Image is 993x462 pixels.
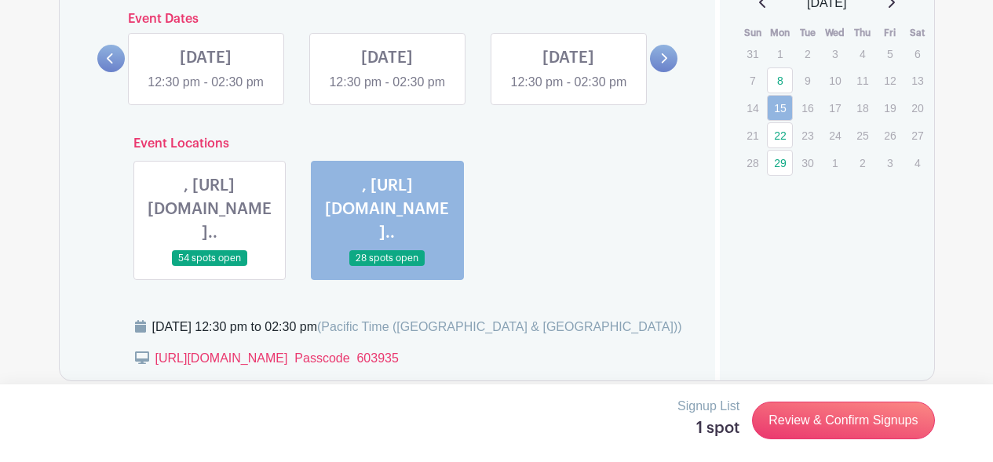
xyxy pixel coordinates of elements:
h6: Event Locations [121,136,655,151]
p: 12 [877,68,903,93]
th: Thu [849,25,876,41]
p: 5 [877,42,903,66]
p: 10 [822,68,848,93]
th: Mon [766,25,794,41]
p: 3 [822,42,848,66]
p: 2 [794,42,820,66]
p: 23 [794,123,820,147]
p: 9 [794,68,820,93]
p: 25 [849,123,875,147]
p: 26 [877,123,903,147]
a: 29 [767,150,793,176]
p: 28 [739,151,765,175]
p: 6 [904,42,930,66]
p: 24 [822,123,848,147]
p: 11 [849,68,875,93]
p: 1 [822,151,848,175]
a: Review & Confirm Signups [752,402,934,439]
p: 19 [877,96,903,120]
p: 3 [877,151,903,175]
p: 17 [822,96,848,120]
p: 27 [904,123,930,147]
h5: 1 spot [677,419,739,438]
th: Fri [876,25,904,41]
th: Sat [904,25,931,41]
p: 21 [739,123,765,147]
a: 15 [767,95,793,121]
p: 30 [794,151,820,175]
p: 18 [849,96,875,120]
a: 8 [767,67,793,93]
p: 4 [904,151,930,175]
p: 7 [739,68,765,93]
th: Wed [821,25,849,41]
p: 13 [904,68,930,93]
th: Sun [739,25,766,41]
p: 14 [739,96,765,120]
a: 22 [767,122,793,148]
span: (Pacific Time ([GEOGRAPHIC_DATA] & [GEOGRAPHIC_DATA])) [317,320,682,333]
p: 31 [739,42,765,66]
a: [URL][DOMAIN_NAME] Passcode 603935 [155,351,399,365]
div: [DATE] 12:30 pm to 02:30 pm [152,318,682,336]
p: 2 [849,151,875,175]
th: Tue [794,25,821,41]
p: 1 [767,42,793,66]
p: 16 [794,96,820,120]
p: 4 [849,42,875,66]
p: 20 [904,96,930,120]
h6: Event Dates [125,12,651,27]
p: Signup List [677,397,739,416]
